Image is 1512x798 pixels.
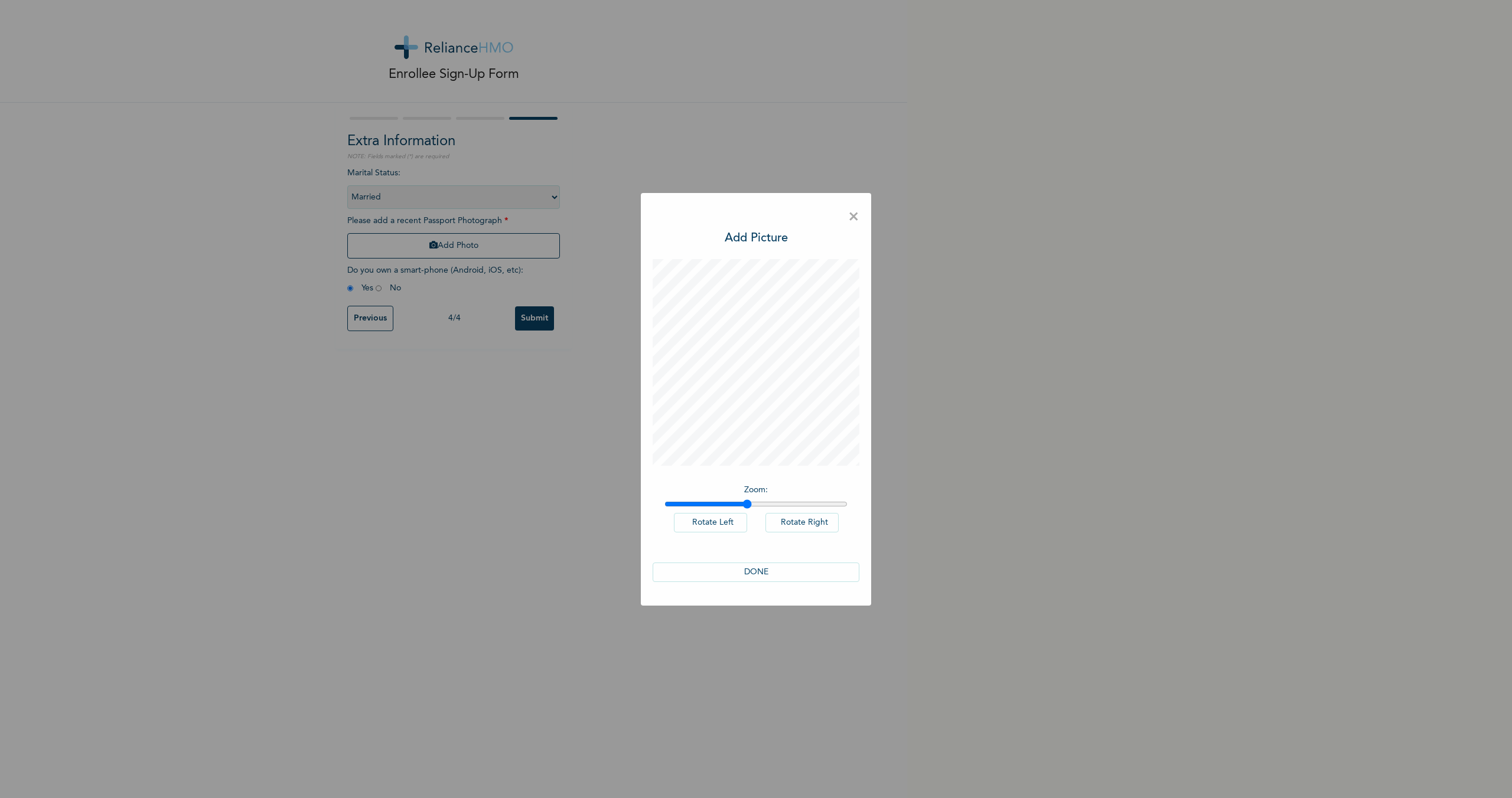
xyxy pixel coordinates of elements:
p: Zoom : [664,484,848,496]
span: × [848,205,859,230]
h3: Add Picture [725,230,788,247]
button: DONE [653,562,859,582]
button: Rotate Right [765,513,839,532]
button: Rotate Left [674,513,747,532]
span: Please add a recent Passport Photograph [347,217,560,264]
